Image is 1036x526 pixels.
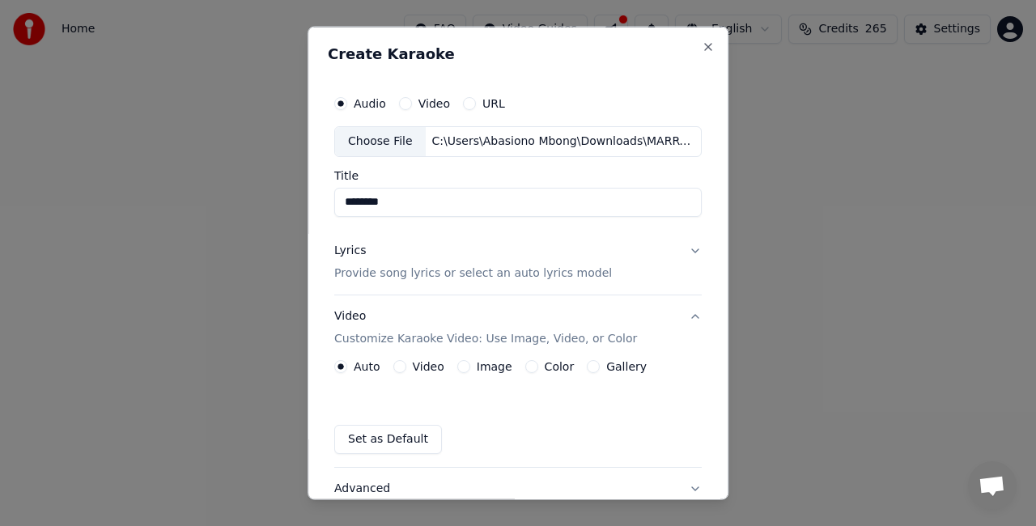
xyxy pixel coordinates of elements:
label: Image [477,360,512,371]
div: C:\Users\Abasiono Mbong\Downloads\MARRY ME.mp3 [426,134,701,150]
label: Video [418,98,450,109]
button: LyricsProvide song lyrics or select an auto lyrics model [334,229,702,294]
h2: Create Karaoke [328,47,708,62]
button: Advanced [334,467,702,509]
p: Customize Karaoke Video: Use Image, Video, or Color [334,330,637,346]
div: Lyrics [334,242,366,258]
label: Gallery [606,360,647,371]
label: Color [545,360,575,371]
div: Video [334,308,637,346]
label: Title [334,169,702,180]
label: Auto [354,360,380,371]
label: Audio [354,98,386,109]
label: URL [482,98,505,109]
button: Set as Default [334,424,442,453]
div: Choose File [335,127,426,156]
label: Video [413,360,444,371]
button: VideoCustomize Karaoke Video: Use Image, Video, or Color [334,295,702,359]
p: Provide song lyrics or select an auto lyrics model [334,265,612,281]
div: VideoCustomize Karaoke Video: Use Image, Video, or Color [334,359,702,466]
